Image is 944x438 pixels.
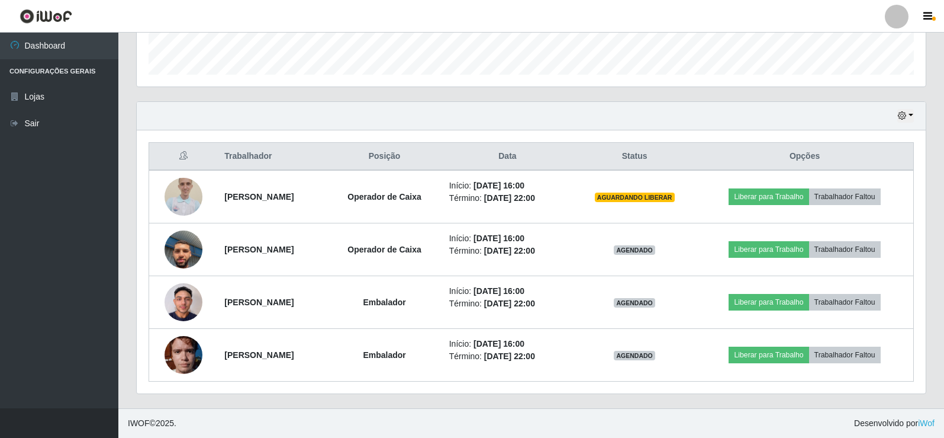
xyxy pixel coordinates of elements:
span: AGENDADO [614,298,655,308]
a: iWof [918,418,935,428]
strong: [PERSON_NAME] [224,298,294,307]
th: Status [573,143,696,171]
th: Opções [696,143,913,171]
time: [DATE] 22:00 [484,351,535,361]
time: [DATE] 16:00 [473,339,524,349]
img: 1754441632912.jpeg [165,330,202,380]
button: Liberar para Trabalho [729,347,808,363]
li: Início: [449,232,566,245]
img: 1752607957253.jpeg [165,216,202,283]
button: Liberar para Trabalho [729,294,808,311]
span: IWOF [128,418,150,428]
th: Posição [327,143,442,171]
li: Término: [449,350,566,363]
time: [DATE] 22:00 [484,299,535,308]
button: Liberar para Trabalho [729,188,808,205]
li: Término: [449,245,566,257]
strong: [PERSON_NAME] [224,245,294,254]
li: Término: [449,298,566,310]
time: [DATE] 16:00 [473,286,524,296]
strong: Operador de Caixa [347,192,421,202]
span: AGENDADO [614,245,655,255]
time: [DATE] 22:00 [484,246,535,255]
img: CoreUI Logo [20,9,72,24]
button: Trabalhador Faltou [809,241,881,258]
li: Término: [449,192,566,204]
button: Trabalhador Faltou [809,188,881,205]
img: 1754834692100.jpeg [165,277,202,327]
span: AGUARDANDO LIBERAR [595,193,675,202]
span: AGENDADO [614,351,655,360]
time: [DATE] 16:00 [473,181,524,190]
li: Início: [449,180,566,192]
th: Data [442,143,573,171]
li: Início: [449,285,566,298]
strong: Embalador [363,298,405,307]
strong: Embalador [363,350,405,360]
button: Trabalhador Faltou [809,294,881,311]
strong: [PERSON_NAME] [224,350,294,360]
time: [DATE] 16:00 [473,234,524,243]
strong: [PERSON_NAME] [224,192,294,202]
img: 1672088363054.jpeg [165,171,202,222]
span: © 2025 . [128,417,176,430]
button: Liberar para Trabalho [729,241,808,258]
span: Desenvolvido por [854,417,935,430]
li: Início: [449,338,566,350]
th: Trabalhador [217,143,327,171]
strong: Operador de Caixa [347,245,421,254]
button: Trabalhador Faltou [809,347,881,363]
time: [DATE] 22:00 [484,193,535,203]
